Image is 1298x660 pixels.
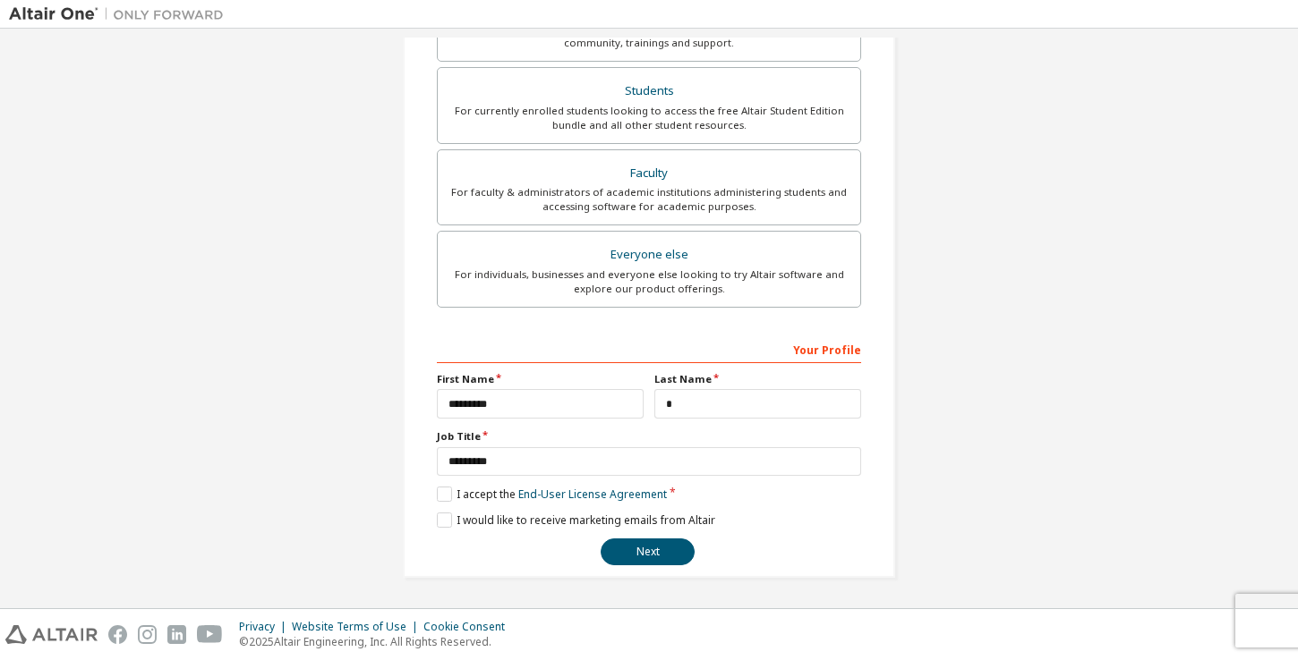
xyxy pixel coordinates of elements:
[239,634,516,649] p: © 2025 Altair Engineering, Inc. All Rights Reserved.
[448,267,850,296] div: For individuals, businesses and everyone else looking to try Altair software and explore our prod...
[292,620,423,634] div: Website Terms of Use
[138,625,157,644] img: instagram.svg
[448,161,850,186] div: Faculty
[9,5,233,23] img: Altair One
[437,487,667,502] label: I accept the
[167,625,186,644] img: linkedin.svg
[654,372,861,386] label: Last Name
[437,372,644,386] label: First Name
[108,625,127,644] img: facebook.svg
[437,334,861,363] div: Your Profile
[437,429,861,444] label: Job Title
[239,620,292,634] div: Privacy
[448,185,850,214] div: For faculty & administrators of academic institutions administering students and accessing softwa...
[423,620,516,634] div: Cookie Consent
[5,625,98,644] img: altair_logo.svg
[448,242,850,267] div: Everyone else
[601,538,695,565] button: Next
[518,487,667,502] a: End-User License Agreement
[197,625,223,644] img: youtube.svg
[437,512,715,528] label: I would like to receive marketing emails from Altair
[448,104,850,132] div: For currently enrolled students looking to access the free Altair Student Edition bundle and all ...
[448,79,850,104] div: Students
